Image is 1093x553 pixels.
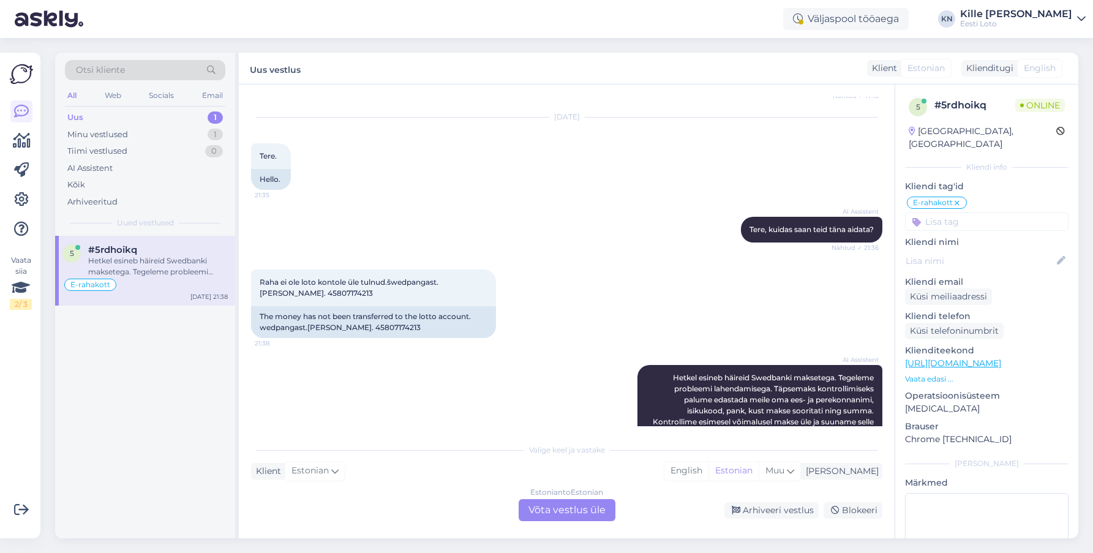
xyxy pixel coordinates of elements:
[190,292,228,301] div: [DATE] 21:38
[70,281,110,288] span: E-rahakott
[10,255,32,310] div: Vaata siia
[1015,99,1065,112] span: Online
[67,196,118,208] div: Arhiveeritud
[146,88,176,103] div: Socials
[291,464,329,478] span: Estonian
[67,179,85,191] div: Kõik
[909,125,1056,151] div: [GEOGRAPHIC_DATA], [GEOGRAPHIC_DATA]
[67,111,83,124] div: Uus
[70,249,74,258] span: 5
[960,9,1086,29] a: Kille [PERSON_NAME]Eesti Loto
[251,306,496,338] div: The money has not been transferred to the lotto account. wedpangast.[PERSON_NAME]. 45807174213
[67,129,128,141] div: Minu vestlused
[251,445,882,456] div: Valige keel ja vastake
[205,145,223,157] div: 0
[102,88,124,103] div: Web
[519,499,615,521] div: Võta vestlus üle
[708,462,759,480] div: Estonian
[832,243,879,252] span: Nähtud ✓ 21:36
[88,244,137,255] span: #5rdhoikq
[250,60,301,77] label: Uus vestlus
[905,433,1069,446] p: Chrome [TECHNICAL_ID]
[905,180,1069,193] p: Kliendi tag'id
[938,10,955,28] div: KN
[905,288,992,305] div: Küsi meiliaadressi
[905,276,1069,288] p: Kliendi email
[67,145,127,157] div: Tiimi vestlused
[960,9,1072,19] div: Kille [PERSON_NAME]
[960,19,1072,29] div: Eesti Loto
[907,62,945,75] span: Estonian
[67,162,113,175] div: AI Assistent
[260,151,277,160] span: Tere.
[255,190,301,200] span: 21:35
[664,462,708,480] div: English
[251,111,882,122] div: [DATE]
[801,465,879,478] div: [PERSON_NAME]
[653,373,876,437] span: Hetkel esineb häireid Swedbanki maksetega. Tegeleme probleemi lahendamisega. Täpsemaks kontrollim...
[905,389,1069,402] p: Operatsioonisüsteem
[905,323,1004,339] div: Küsi telefoninumbrit
[833,207,879,216] span: AI Assistent
[905,476,1069,489] p: Märkmed
[905,420,1069,433] p: Brauser
[65,88,79,103] div: All
[88,255,228,277] div: Hetkel esineb häireid Swedbanki maksetega. Tegeleme probleemi lahendamisega. Täpsemaks kontrollim...
[916,102,920,111] span: 5
[255,339,301,348] span: 21:38
[913,199,953,206] span: E-rahakott
[724,502,819,519] div: Arhiveeri vestlus
[765,465,784,476] span: Muu
[200,88,225,103] div: Email
[1024,62,1056,75] span: English
[905,358,1001,369] a: [URL][DOMAIN_NAME]
[251,169,291,190] div: Hello.
[10,299,32,310] div: 2 / 3
[905,236,1069,249] p: Kliendi nimi
[905,402,1069,415] p: [MEDICAL_DATA]
[905,344,1069,357] p: Klienditeekond
[749,225,874,234] span: Tere, kuidas saan teid täna aidata?
[824,502,882,519] div: Blokeeri
[208,129,223,141] div: 1
[905,213,1069,231] input: Lisa tag
[260,277,438,298] span: Raha ei ole loto kontole üle tulnud.šwedpangast.[PERSON_NAME]. 45807174213
[530,487,603,498] div: Estonian to Estonian
[76,64,125,77] span: Otsi kliente
[934,98,1015,113] div: # 5rdhoikq
[905,162,1069,173] div: Kliendi info
[783,8,909,30] div: Väljaspool tööaega
[833,355,879,364] span: AI Assistent
[10,62,33,86] img: Askly Logo
[905,458,1069,469] div: [PERSON_NAME]
[208,111,223,124] div: 1
[906,254,1054,268] input: Lisa nimi
[251,465,281,478] div: Klient
[117,217,174,228] span: Uued vestlused
[905,310,1069,323] p: Kliendi telefon
[867,62,897,75] div: Klient
[905,374,1069,385] p: Vaata edasi ...
[961,62,1013,75] div: Klienditugi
